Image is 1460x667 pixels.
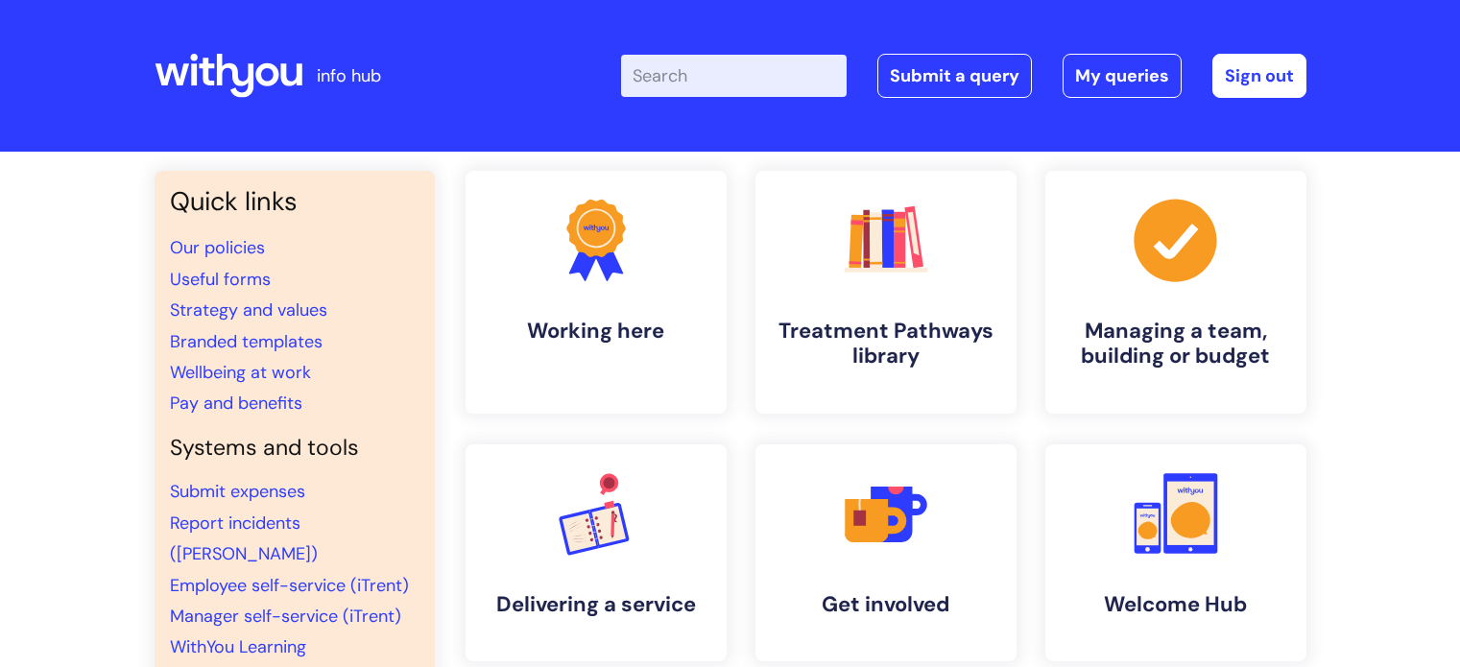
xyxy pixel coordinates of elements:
h4: Get involved [771,592,1001,617]
p: info hub [317,60,381,91]
a: Useful forms [170,268,271,291]
h4: Working here [481,319,711,344]
a: Sign out [1212,54,1306,98]
h4: Delivering a service [481,592,711,617]
a: Get involved [755,444,1017,661]
h4: Treatment Pathways library [771,319,1001,369]
a: Delivering a service [466,444,727,661]
a: Working here [466,171,727,414]
input: Search [621,55,847,97]
a: Managing a team, building or budget [1045,171,1306,414]
a: My queries [1063,54,1182,98]
a: Employee self-service (iTrent) [170,574,409,597]
a: Treatment Pathways library [755,171,1017,414]
a: Manager self-service (iTrent) [170,605,401,628]
a: Our policies [170,236,265,259]
a: Pay and benefits [170,392,302,415]
div: | - [621,54,1306,98]
h4: Welcome Hub [1061,592,1291,617]
a: Strategy and values [170,298,327,322]
a: Report incidents ([PERSON_NAME]) [170,512,318,565]
a: Welcome Hub [1045,444,1306,661]
a: Submit a query [877,54,1032,98]
a: Wellbeing at work [170,361,311,384]
h4: Managing a team, building or budget [1061,319,1291,369]
a: Submit expenses [170,480,305,503]
h4: Systems and tools [170,435,419,462]
h3: Quick links [170,186,419,217]
a: Branded templates [170,330,323,353]
a: WithYou Learning [170,635,306,658]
